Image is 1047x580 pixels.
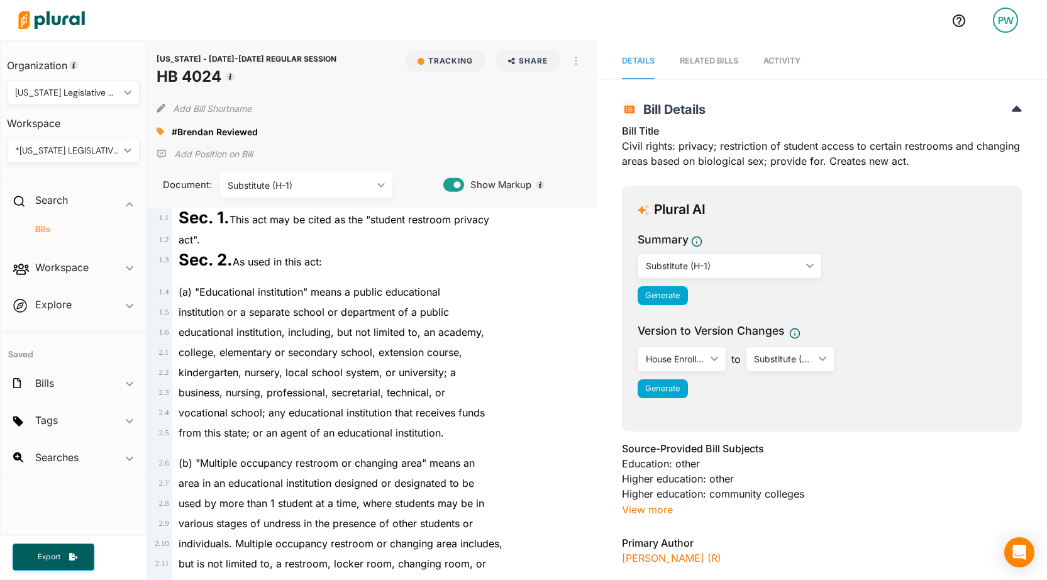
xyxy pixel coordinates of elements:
span: As used in this act: [179,255,322,268]
span: 1 . 6 [159,328,169,337]
span: 2 . 2 [159,368,169,377]
div: Tooltip anchor [535,179,546,191]
span: This act may be cited as the "student restroom privacy [179,213,489,226]
span: kindergarten, nursery, local school system, or university; a [179,366,456,379]
a: Activity [763,43,800,79]
h2: Bills [35,376,54,390]
div: Education: other [622,456,1022,471]
div: Higher education: other [622,471,1022,486]
h2: Workspace [35,260,89,274]
span: 2 . 7 [159,479,169,488]
span: (a) "Educational institution" means a public educational [179,286,440,298]
span: Document: [157,178,204,192]
div: Civil rights: privacy; restriction of student access to certain restrooms and changing areas base... [622,123,1022,176]
div: RELATED BILLS [680,55,738,67]
span: Version to Version Changes [638,323,784,339]
span: used by more than 1 student at a time, where students may be in [179,497,484,510]
h3: Summary [638,231,689,248]
div: *[US_STATE] LEGISLATIVE CONSULTANTS [15,144,119,157]
span: Export [29,552,69,562]
h2: Tags [35,413,58,427]
span: (b) "Multiple occupancy restroom or changing area" means an [179,457,475,469]
button: Share [490,50,565,72]
p: Add Position on Bill [174,148,253,160]
div: Substitute (H-1) [228,179,372,192]
h2: Searches [35,450,79,464]
span: 2 . 9 [159,519,169,528]
div: [US_STATE] Legislative Consultants [15,86,119,99]
div: PW [993,8,1018,33]
span: Generate [645,291,680,300]
button: Generate [638,379,688,398]
span: 2 . 5 [159,428,169,437]
button: Add Bill Shortname [173,98,252,118]
span: institution or a separate school or department of a public [179,306,449,318]
div: Substitute (H-1) [646,259,801,272]
span: vocational school; any educational institution that receives funds [179,406,485,419]
span: Show Markup [464,178,531,192]
strong: Sec. 2. [179,250,233,269]
h2: Explore [35,298,72,311]
a: [PERSON_NAME] (R) [622,552,721,564]
span: Bill Details [637,102,706,117]
a: Bills [19,223,133,235]
h2: Search [35,193,68,207]
a: RELATED BILLS [680,43,738,79]
h3: Source-Provided Bill Subjects [622,441,1022,456]
span: 2 . 8 [159,499,169,508]
span: 1 . 5 [159,308,169,316]
div: Substitute (H-1) [754,352,814,365]
h3: Plural AI [654,202,706,218]
span: Details [622,56,655,65]
button: View more [622,501,673,518]
span: Generate [645,384,680,393]
span: [US_STATE] - [DATE]-[DATE] REGULAR SESSION [157,54,336,64]
div: Tooltip anchor [68,60,79,71]
span: 2 . 6 [159,459,169,467]
span: various stages of undress in the presence of other students or [179,517,473,530]
span: 1 . 4 [159,287,169,296]
span: 1 . 2 [159,235,169,244]
h3: Primary Author [622,535,1022,550]
div: Add Position Statement [157,145,253,164]
h4: Saved [1,333,146,364]
div: Higher education: community colleges [622,486,1022,501]
h3: Organization [7,47,140,75]
strong: Sec. 1. [179,208,230,227]
span: #Brendan Reviewed [172,126,258,137]
div: Tooltip anchor [224,71,236,82]
div: Open Intercom Messenger [1004,537,1034,567]
a: #Brendan Reviewed [172,125,258,138]
span: business, nursing, professional, secretarial, technical, or [179,386,445,399]
span: 2 . 3 [159,388,169,397]
h1: HB 4024 [157,65,336,88]
span: but is not limited to, a restroom, locker room, changing room, or [179,557,486,570]
div: Add tags [157,122,164,141]
span: area in an educational institution designed or designated to be [179,477,474,489]
span: act". [179,233,200,246]
button: Export [13,544,94,571]
span: to [726,352,746,367]
div: House Enrolled [PERSON_NAME] [646,352,706,365]
h3: Workspace [7,105,140,133]
span: educational institution, including, but not limited to, an academy, [179,326,484,338]
span: 1 . 3 [159,255,169,264]
span: 2 . 1 [159,348,169,357]
h3: Bill Title [622,123,1022,138]
span: 2 . 11 [155,559,169,568]
span: college, elementary or secondary school, extension course, [179,346,462,359]
button: Generate [638,286,688,305]
button: Tracking [405,50,485,72]
button: Share [496,50,560,72]
span: individuals. Multiple occupancy restroom or changing area includes, [179,537,502,550]
span: 2 . 4 [159,408,169,417]
a: Details [622,43,655,79]
span: 2 . 10 [155,539,169,548]
span: from this state; or an agent of an educational institution. [179,427,444,439]
a: PW [983,3,1028,38]
span: 1 . 1 [159,213,169,222]
span: Activity [763,56,800,65]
